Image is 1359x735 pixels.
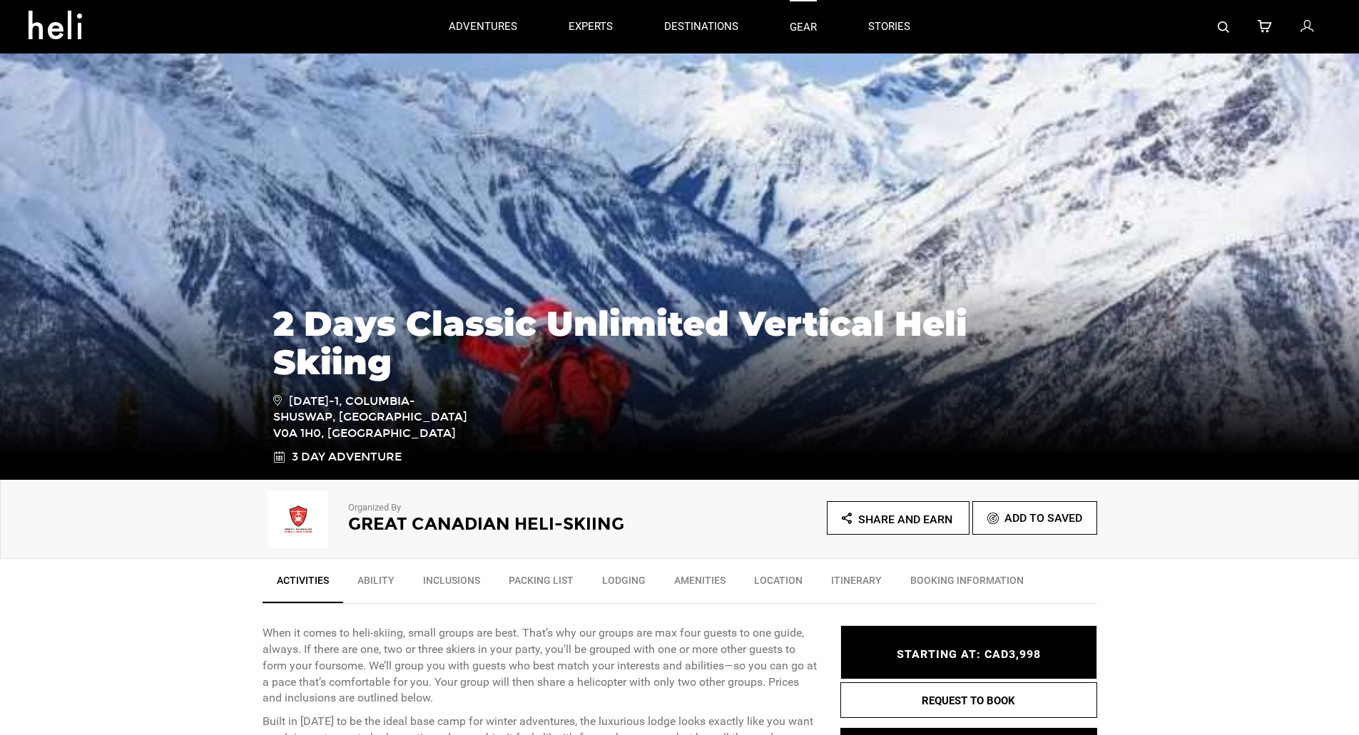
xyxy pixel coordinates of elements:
span: STARTING AT: CAD3,998 [897,647,1041,661]
img: img_9251f6c852f2d69a6fdc2f2f53e7d310.png [263,491,334,548]
img: search-bar-icon.svg [1218,21,1229,33]
a: Ability [343,566,409,602]
span: 3 Day Adventure [292,449,402,466]
a: Lodging [588,566,660,602]
h1: 2 Days Classic Unlimited Vertical Heli Skiing [273,304,1086,381]
p: experts [569,19,613,34]
span: Add To Saved [1004,511,1082,525]
a: BOOKING INFORMATION [896,566,1038,602]
p: adventures [449,19,517,34]
p: destinations [664,19,738,34]
a: Location [740,566,817,602]
span: [DATE]-1, Columbia-Shuswap, [GEOGRAPHIC_DATA] V0A 1H0, [GEOGRAPHIC_DATA] [273,392,477,443]
span: Share and Earn [858,513,952,526]
a: Itinerary [817,566,896,602]
h2: Great Canadian Heli-Skiing [348,515,641,533]
button: REQUEST TO BOOK [840,682,1097,718]
a: Amenities [660,566,740,602]
a: Packing List [494,566,588,602]
a: Activities [263,566,343,603]
p: Organized By [348,501,641,515]
p: When it comes to heli-skiing, small groups are best. That’s why our groups are max four guests to... [263,625,819,706]
a: Inclusions [409,566,494,602]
